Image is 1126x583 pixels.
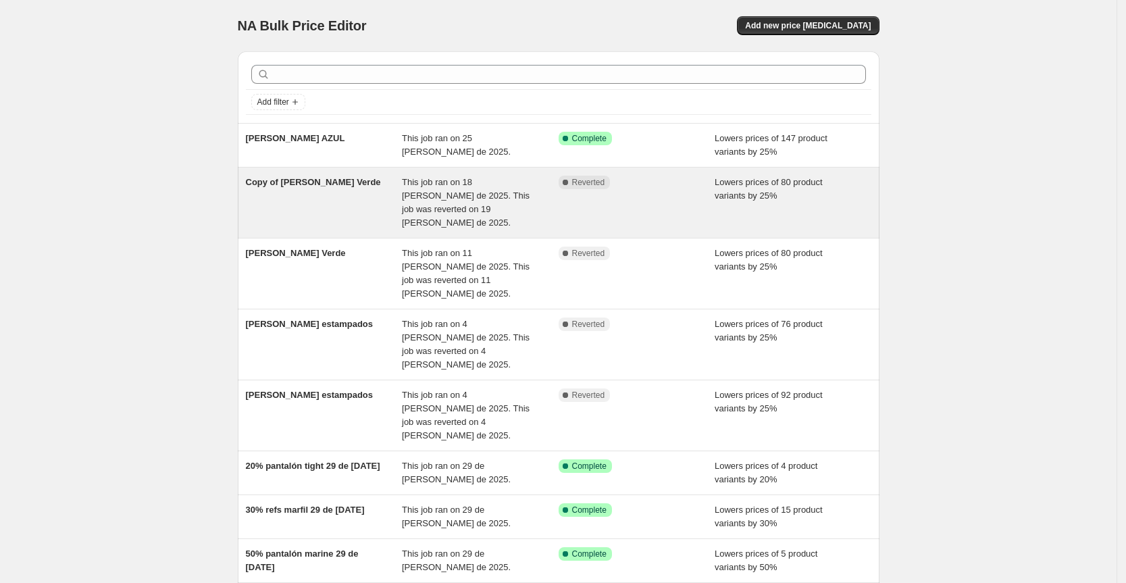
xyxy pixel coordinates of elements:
span: Complete [572,461,607,472]
span: [PERSON_NAME] AZUL [246,133,345,143]
span: Complete [572,505,607,515]
span: This job ran on 18 [PERSON_NAME] de 2025. This job was reverted on 19 [PERSON_NAME] de 2025. [402,177,530,228]
span: This job ran on 29 de [PERSON_NAME] de 2025. [402,505,511,528]
span: Lowers prices of 4 product variants by 20% [715,461,817,484]
span: Reverted [572,390,605,401]
span: This job ran on 29 de [PERSON_NAME] de 2025. [402,549,511,572]
span: Lowers prices of 80 product variants by 25% [715,177,823,201]
span: Lowers prices of 15 product variants by 30% [715,505,823,528]
span: Lowers prices of 92 product variants by 25% [715,390,823,413]
span: [PERSON_NAME] estampados [246,319,374,329]
span: Reverted [572,319,605,330]
span: Lowers prices of 76 product variants by 25% [715,319,823,343]
span: This job ran on 4 [PERSON_NAME] de 2025. This job was reverted on 4 [PERSON_NAME] de 2025. [402,390,530,440]
span: Complete [572,549,607,559]
span: 20% pantalón tight 29 de [DATE] [246,461,380,471]
span: Reverted [572,177,605,188]
span: Reverted [572,248,605,259]
span: NA Bulk Price Editor [238,18,367,33]
span: Complete [572,133,607,144]
span: [PERSON_NAME] Verde [246,248,346,258]
span: This job ran on 4 [PERSON_NAME] de 2025. This job was reverted on 4 [PERSON_NAME] de 2025. [402,319,530,370]
span: Lowers prices of 147 product variants by 25% [715,133,827,157]
button: Add new price [MEDICAL_DATA] [737,16,879,35]
span: This job ran on 29 de [PERSON_NAME] de 2025. [402,461,511,484]
span: Add new price [MEDICAL_DATA] [745,20,871,31]
span: Lowers prices of 5 product variants by 50% [715,549,817,572]
button: Add filter [251,94,305,110]
span: Lowers prices of 80 product variants by 25% [715,248,823,272]
span: This job ran on 25 [PERSON_NAME] de 2025. [402,133,511,157]
span: 30% refs marfil 29 de [DATE] [246,505,365,515]
span: Copy of [PERSON_NAME] Verde [246,177,381,187]
span: Add filter [257,97,289,107]
span: 50% pantalón marine 29 de [DATE] [246,549,359,572]
span: This job ran on 11 [PERSON_NAME] de 2025. This job was reverted on 11 [PERSON_NAME] de 2025. [402,248,530,299]
span: [PERSON_NAME] estampados [246,390,374,400]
